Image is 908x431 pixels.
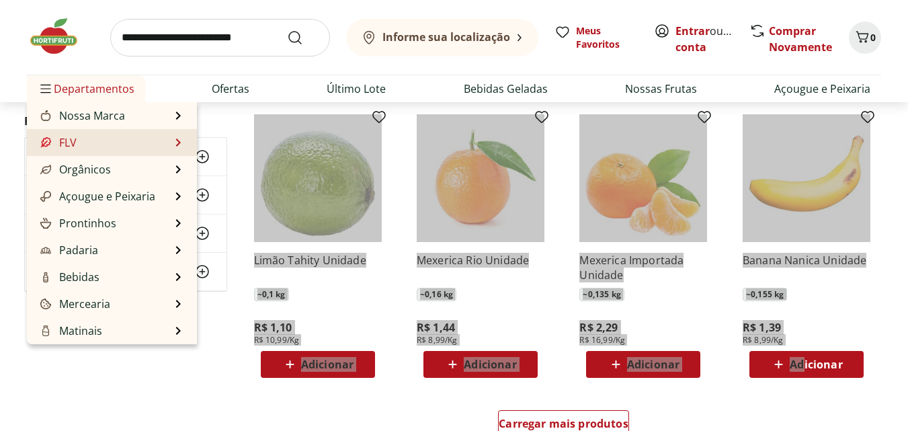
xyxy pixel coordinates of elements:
[38,134,77,151] a: FLVFLV
[790,359,842,370] span: Adicionar
[40,191,51,202] img: Açougue e Peixaria
[769,24,832,54] a: Comprar Novamente
[774,81,870,97] a: Açougue e Peixaria
[464,359,516,370] span: Adicionar
[743,320,781,335] span: R$ 1,39
[346,19,538,56] button: Informe sua localização
[743,288,787,301] span: ~ 0,155 kg
[301,359,354,370] span: Adicionar
[38,73,134,105] span: Departamentos
[254,335,300,346] span: R$ 10,99/Kg
[579,288,624,301] span: ~ 0,135 kg
[40,272,51,282] img: Bebidas
[38,269,99,285] a: BebidasBebidas
[417,335,458,346] span: R$ 8,99/Kg
[254,114,382,242] img: Limão Tahity Unidade
[38,323,102,339] a: MatinaisMatinais
[586,351,700,378] button: Adicionar
[417,320,455,335] span: R$ 1,44
[38,242,98,258] a: PadariaPadaria
[743,114,870,242] img: Banana Nanica Unidade
[849,22,881,54] button: Carrinho
[38,215,116,231] a: ProntinhosProntinhos
[25,176,226,214] button: Categoria
[261,351,375,378] button: Adicionar
[24,108,227,134] h2: Filtros
[25,214,226,252] button: Marca
[870,31,876,44] span: 0
[743,253,870,282] a: Banana Nanica Unidade
[579,114,707,242] img: Mexerica Importada Unidade
[675,24,710,38] a: Entrar
[38,108,125,124] a: Nossa MarcaNossa Marca
[38,342,171,374] a: Frios, Queijos e LaticíniosFrios, Queijos e Laticínios
[576,24,638,51] span: Meus Favoritos
[579,335,625,346] span: R$ 16,99/Kg
[110,19,330,56] input: search
[675,24,749,54] a: Criar conta
[254,288,289,301] span: ~ 0,1 kg
[38,188,155,204] a: Açougue e PeixariaAçougue e Peixaria
[40,299,51,309] img: Mercearia
[417,114,544,242] img: Mexerica Rio Unidade
[40,245,51,256] img: Padaria
[212,81,249,97] a: Ofertas
[625,81,697,97] a: Nossas Frutas
[40,110,51,121] img: Nossa Marca
[579,253,707,282] a: Mexerica Importada Unidade
[38,296,110,312] a: MerceariaMercearia
[38,73,54,105] button: Menu
[40,164,51,175] img: Orgânicos
[40,218,51,229] img: Prontinhos
[417,253,544,282] a: Mexerica Rio Unidade
[25,253,226,290] button: Preço
[417,288,456,301] span: ~ 0,16 kg
[27,16,94,56] img: Hortifruti
[382,30,510,44] b: Informe sua localização
[254,253,382,282] a: Limão Tahity Unidade
[40,325,51,336] img: Matinais
[327,81,386,97] a: Último Lote
[554,24,638,51] a: Meus Favoritos
[423,351,538,378] button: Adicionar
[464,81,548,97] a: Bebidas Geladas
[25,138,226,175] button: Departamento
[38,161,111,178] a: OrgânicosOrgânicos
[675,23,735,55] span: ou
[579,320,618,335] span: R$ 2,29
[749,351,864,378] button: Adicionar
[287,30,319,46] button: Submit Search
[499,418,628,429] span: Carregar mais produtos
[743,335,784,346] span: R$ 8,99/Kg
[627,359,679,370] span: Adicionar
[254,320,292,335] span: R$ 1,10
[40,137,51,148] img: FLV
